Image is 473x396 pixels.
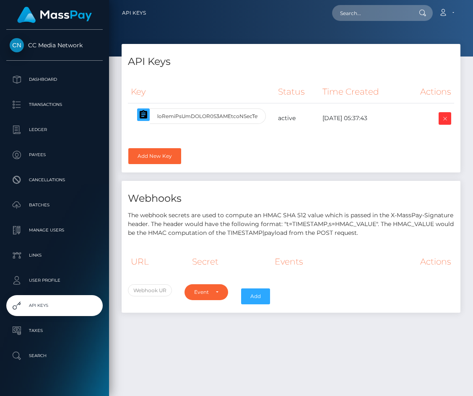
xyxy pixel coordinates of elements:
[320,80,404,103] th: Time Created
[128,148,181,164] a: Add New Key
[128,284,172,296] input: Webhook URL
[6,69,103,90] a: Dashboard
[128,191,454,206] h4: Webhooks
[332,5,411,21] input: Search...
[122,4,146,22] a: API Keys
[6,170,103,190] a: Cancellations
[275,103,320,134] td: active
[10,274,99,287] p: User Profile
[6,320,103,341] a: Taxes
[404,80,454,103] th: Actions
[6,41,103,49] span: CC Media Network
[6,245,103,266] a: Links
[10,73,99,86] p: Dashboard
[275,80,320,103] th: Status
[10,38,24,52] img: CC Media Network
[10,249,99,262] p: Links
[10,224,99,237] p: Manage Users
[185,284,229,300] button: Event Types
[6,195,103,216] a: Batches
[10,350,99,362] p: Search
[360,250,454,273] th: Actions
[6,220,103,241] a: Manage Users
[194,289,209,296] div: Event Types
[10,98,99,111] p: Transactions
[6,94,103,115] a: Transactions
[10,123,99,136] p: Ledger
[241,288,270,304] button: Add
[6,144,103,165] a: Payees
[6,270,103,291] a: User Profile
[128,211,454,237] p: The webhook secrets are used to compute an HMAC SHA 512 value which is passed in the X-MassPay-Si...
[10,174,99,186] p: Cancellations
[128,54,454,69] h4: API Keys
[10,149,99,161] p: Payees
[6,295,103,316] a: API Keys
[10,324,99,337] p: Taxes
[272,250,360,273] th: Events
[17,7,92,23] img: MassPay Logo
[189,250,272,273] th: Secret
[6,119,103,140] a: Ledger
[6,345,103,366] a: Search
[128,80,275,103] th: Key
[10,199,99,211] p: Batches
[10,299,99,312] p: API Keys
[128,250,189,273] th: URL
[320,103,404,134] td: [DATE] 05:37:43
